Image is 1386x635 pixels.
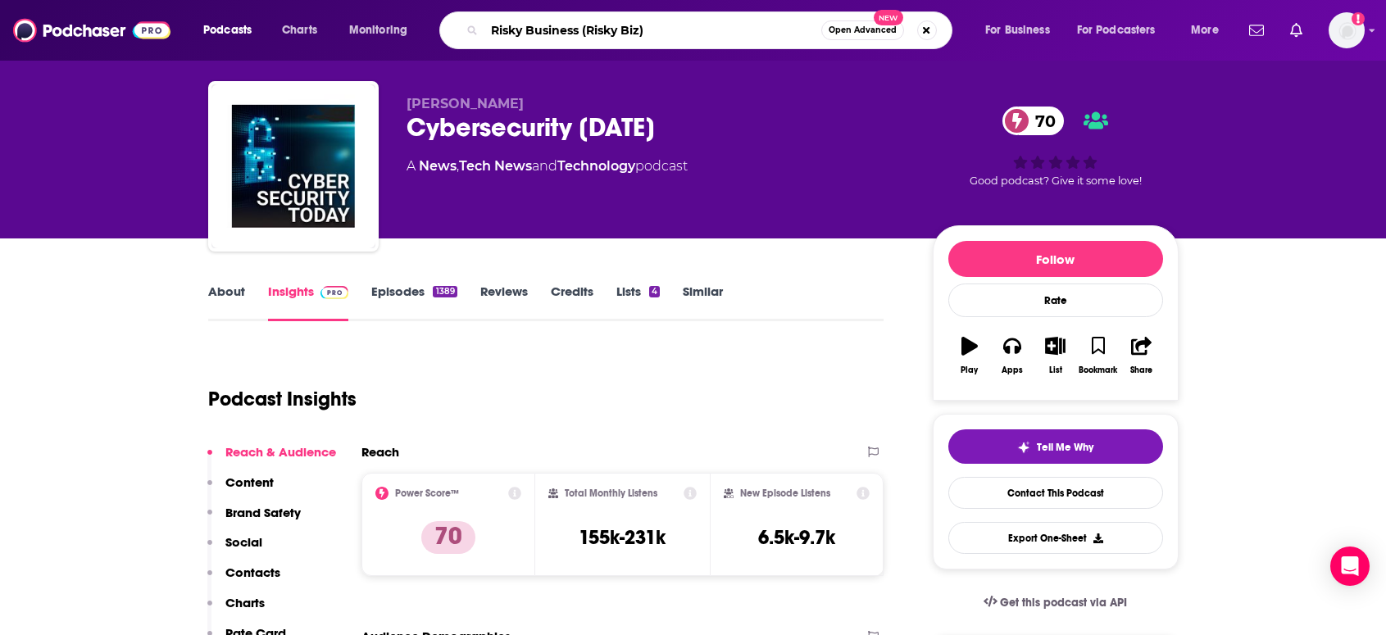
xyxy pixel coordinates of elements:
[268,283,349,321] a: InsightsPodchaser Pro
[1191,19,1219,42] span: More
[948,429,1163,464] button: tell me why sparkleTell Me Why
[565,488,657,499] h2: Total Monthly Listens
[395,488,459,499] h2: Power Score™
[829,26,897,34] span: Open Advanced
[683,283,723,321] a: Similar
[207,474,274,505] button: Content
[948,283,1163,317] div: Rate
[207,444,336,474] button: Reach & Audience
[970,175,1142,187] span: Good podcast? Give it some love!
[961,365,978,375] div: Play
[1019,107,1064,135] span: 70
[1034,326,1076,385] button: List
[207,595,265,625] button: Charts
[1329,12,1365,48] button: Show profile menu
[991,326,1034,385] button: Apps
[948,326,991,385] button: Play
[225,474,274,490] p: Content
[1077,326,1120,385] button: Bookmark
[1329,12,1365,48] img: User Profile
[455,11,968,49] div: Search podcasts, credits, & more...
[349,19,407,42] span: Monitoring
[225,505,301,520] p: Brand Safety
[433,286,457,297] div: 1389
[557,158,635,174] a: Technology
[338,17,429,43] button: open menu
[1352,12,1365,25] svg: Add a profile image
[1330,547,1370,586] div: Open Intercom Messenger
[225,534,262,550] p: Social
[1000,596,1127,610] span: Get this podcast via API
[948,522,1163,554] button: Export One-Sheet
[419,158,457,174] a: News
[421,521,475,554] p: 70
[579,525,666,550] h3: 155k-231k
[271,17,327,43] a: Charts
[1243,16,1270,44] a: Show notifications dropdown
[457,158,459,174] span: ,
[1049,365,1062,375] div: List
[207,565,280,595] button: Contacts
[1284,16,1309,44] a: Show notifications dropdown
[207,534,262,565] button: Social
[371,283,457,321] a: Episodes1389
[282,19,317,42] span: Charts
[225,565,280,580] p: Contacts
[1077,19,1156,42] span: For Podcasters
[208,387,357,411] h1: Podcast Insights
[208,283,245,321] a: About
[320,286,349,299] img: Podchaser Pro
[203,19,252,42] span: Podcasts
[974,17,1070,43] button: open menu
[1079,365,1117,375] div: Bookmark
[1329,12,1365,48] span: Logged in as kindrieri
[1179,17,1239,43] button: open menu
[532,158,557,174] span: and
[361,444,399,460] h2: Reach
[225,595,265,610] p: Charts
[1002,365,1023,375] div: Apps
[407,156,688,176] div: A podcast
[1017,441,1030,454] img: tell me why sparkle
[1002,107,1064,135] a: 70
[192,17,273,43] button: open menu
[1066,17,1179,43] button: open menu
[1120,326,1162,385] button: Share
[407,96,524,111] span: [PERSON_NAME]
[874,10,903,25] span: New
[551,283,593,321] a: Credits
[484,17,821,43] input: Search podcasts, credits, & more...
[948,477,1163,509] a: Contact This Podcast
[649,286,660,297] div: 4
[459,158,532,174] a: Tech News
[821,20,904,40] button: Open AdvancedNew
[13,15,170,46] img: Podchaser - Follow, Share and Rate Podcasts
[985,19,1050,42] span: For Business
[225,444,336,460] p: Reach & Audience
[970,583,1141,623] a: Get this podcast via API
[207,505,301,535] button: Brand Safety
[948,241,1163,277] button: Follow
[1037,441,1093,454] span: Tell Me Why
[740,488,830,499] h2: New Episode Listens
[933,96,1179,197] div: 70Good podcast? Give it some love!
[211,84,375,248] img: Cybersecurity Today
[616,283,660,321] a: Lists4
[758,525,835,550] h3: 6.5k-9.7k
[480,283,528,321] a: Reviews
[1130,365,1152,375] div: Share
